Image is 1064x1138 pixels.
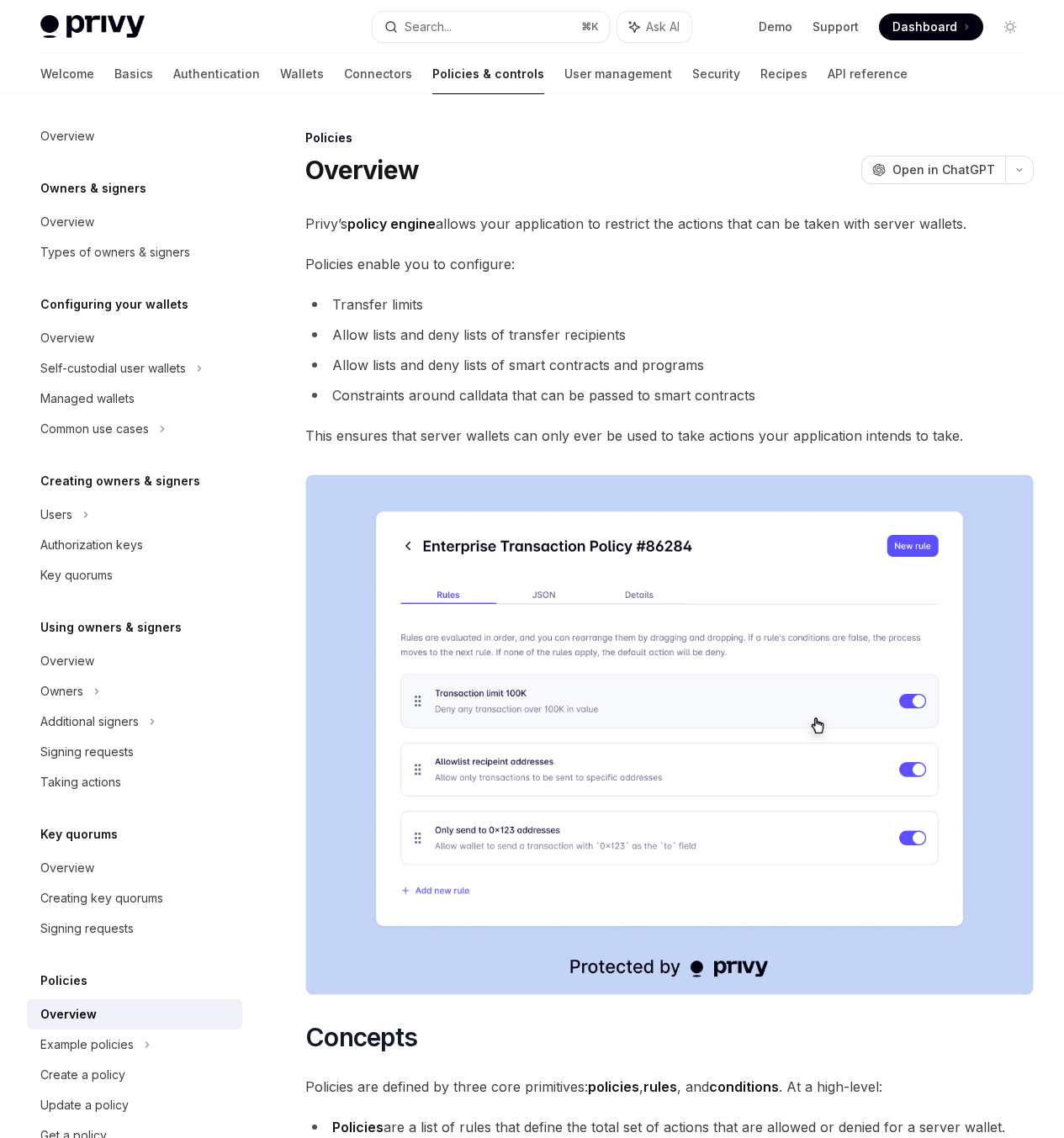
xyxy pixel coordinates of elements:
[40,918,134,939] div: Signing requests
[27,323,242,353] a: Overview
[27,560,242,590] a: Key quorums
[879,13,983,40] a: Dashboard
[373,12,609,42] button: Search...⌘K
[40,54,94,94] a: Welcome
[305,212,1034,236] span: Privy’s allows your application to restrict the actions that can be taken with server wallets.
[305,424,1034,447] span: This ensures that server wallets can only ever be used to take actions your application intends t...
[40,971,87,991] h5: Policies
[27,883,242,913] a: Creating key quorums
[40,681,83,701] div: Owners
[759,19,792,35] a: Demo
[646,19,680,35] span: Ask AI
[305,353,1034,377] li: Allow lists and deny lists of smart contracts and programs
[27,530,242,560] a: Authorization keys
[40,178,146,198] h5: Owners & signers
[27,913,242,944] a: Signing requests
[40,1035,134,1055] div: Example policies
[40,617,182,638] h5: Using owners & signers
[813,19,859,35] a: Support
[332,1119,384,1135] strong: Policies
[564,54,672,94] a: User management
[40,824,118,844] h5: Key quorums
[344,54,412,94] a: Connectors
[27,646,242,676] a: Overview
[173,54,260,94] a: Authentication
[114,54,153,94] a: Basics
[305,474,1034,995] img: Managing policies in the Privy Dashboard
[997,13,1024,40] button: Toggle dark mode
[305,384,1034,407] li: Constraints around calldata that can be passed to smart contracts
[405,17,452,37] div: Search...
[588,1078,639,1095] strong: policies
[692,54,740,94] a: Security
[892,19,957,35] span: Dashboard
[40,389,135,409] div: Managed wallets
[40,505,72,525] div: Users
[892,161,995,178] span: Open in ChatGPT
[305,130,1034,146] div: Policies
[40,126,94,146] div: Overview
[760,54,807,94] a: Recipes
[305,293,1034,316] li: Transfer limits
[27,1090,242,1120] a: Update a policy
[432,54,544,94] a: Policies & controls
[40,535,143,555] div: Authorization keys
[40,565,113,585] div: Key quorums
[40,742,134,762] div: Signing requests
[643,1078,677,1095] strong: rules
[40,358,186,378] div: Self-custodial user wallets
[40,1095,129,1115] div: Update a policy
[280,54,324,94] a: Wallets
[27,999,242,1029] a: Overview
[861,156,1005,184] button: Open in ChatGPT
[40,242,190,262] div: Types of owners & signers
[40,1004,97,1024] div: Overview
[828,54,908,94] a: API reference
[27,237,242,267] a: Types of owners & signers
[305,155,419,185] h1: Overview
[40,858,94,878] div: Overview
[305,323,1034,347] li: Allow lists and deny lists of transfer recipients
[40,328,94,348] div: Overview
[581,20,599,34] span: ⌘ K
[40,471,200,491] h5: Creating owners & signers
[27,737,242,767] a: Signing requests
[40,1065,125,1085] div: Create a policy
[40,651,94,671] div: Overview
[40,772,121,792] div: Taking actions
[27,767,242,797] a: Taking actions
[305,1022,417,1052] span: Concepts
[27,1060,242,1090] a: Create a policy
[40,712,139,732] div: Additional signers
[40,212,94,232] div: Overview
[617,12,691,42] button: Ask AI
[27,207,242,237] a: Overview
[347,215,436,232] strong: policy engine
[305,252,1034,276] span: Policies enable you to configure:
[40,294,188,315] h5: Configuring your wallets
[27,384,242,414] a: Managed wallets
[709,1078,779,1095] strong: conditions
[40,888,163,908] div: Creating key quorums
[27,121,242,151] a: Overview
[40,15,145,39] img: light logo
[305,1075,1034,1098] span: Policies are defined by three core primitives: , , and . At a high-level:
[40,419,149,439] div: Common use cases
[27,853,242,883] a: Overview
